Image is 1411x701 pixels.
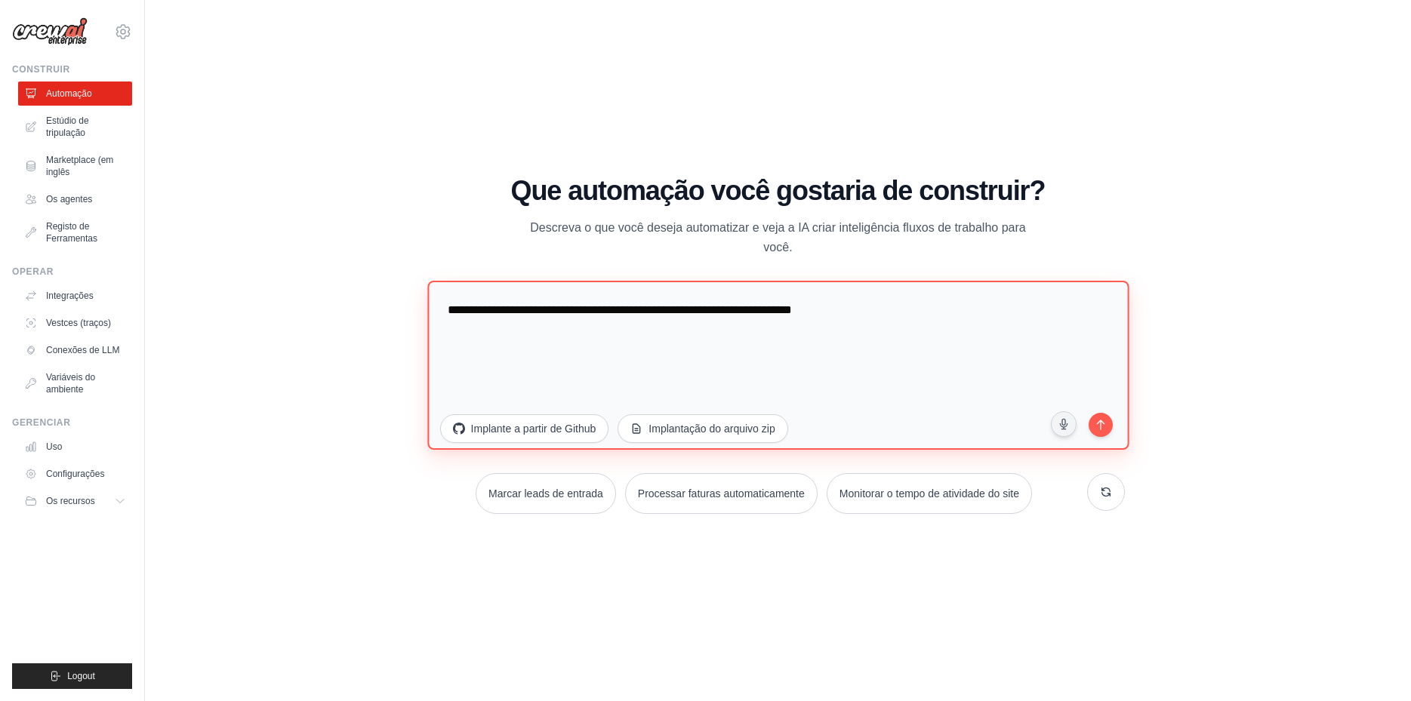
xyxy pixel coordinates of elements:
button: Os recursos [18,489,132,513]
button: Implante a partir de Github [440,414,609,443]
a: Uso [18,435,132,459]
a: Conexões de LLM [18,338,132,362]
a: Integrações [18,284,132,308]
button: Logout [12,663,132,689]
button: Processar faturas automaticamente [625,473,818,514]
div: Gerenciar [12,417,132,429]
button: Implantação do arquivo zip [618,414,787,443]
button: Marcar leads de entrada [476,473,616,514]
a: Vestces (traços) [18,311,132,335]
a: Variáveis do ambiente [18,365,132,401]
button: Monitorar o tempo de atividade do site [827,473,1032,514]
span: Os recursos [46,495,95,507]
a: Estúdio de tripulação [18,109,132,145]
a: Registo de Ferramentas [18,214,132,251]
a: Os agentes [18,187,132,211]
a: Marketplace (em inglês [18,148,132,184]
div: Widget de chatTradução [1336,629,1411,701]
a: Configurações [18,462,132,486]
img: Logotipo [12,17,88,46]
p: Descreva o que você deseja automatizar e veja a IA criar inteligência fluxos de trabalho para você. [524,218,1031,257]
div: Construir [12,63,132,75]
h1: Que automação você gostaria de construir? [431,176,1126,206]
a: Automação [18,81,132,106]
span: Logout [67,670,95,682]
div: Operar [12,266,132,278]
iframe: Chat Widget [1336,629,1411,701]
